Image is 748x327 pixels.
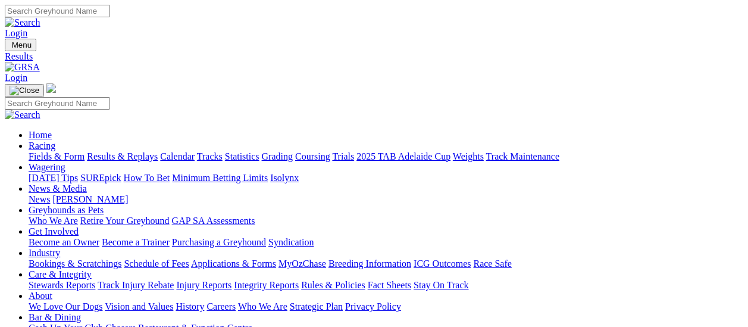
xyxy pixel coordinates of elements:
[102,237,170,247] a: Become a Trainer
[225,151,259,161] a: Statistics
[124,259,189,269] a: Schedule of Fees
[29,173,743,183] div: Wagering
[5,62,40,73] img: GRSA
[176,280,231,290] a: Injury Reports
[191,259,276,269] a: Applications & Forms
[80,216,170,226] a: Retire Your Greyhound
[453,151,484,161] a: Weights
[29,194,743,205] div: News & Media
[29,216,78,226] a: Who We Are
[262,151,293,161] a: Grading
[206,301,236,312] a: Careers
[29,301,102,312] a: We Love Our Dogs
[29,280,95,290] a: Stewards Reports
[172,237,266,247] a: Purchasing a Greyhound
[29,151,743,162] div: Racing
[301,280,365,290] a: Rules & Policies
[29,162,65,172] a: Wagering
[80,173,121,183] a: SUREpick
[278,259,326,269] a: MyOzChase
[5,51,743,62] a: Results
[29,259,743,269] div: Industry
[29,205,104,215] a: Greyhounds as Pets
[238,301,287,312] a: Who We Are
[52,194,128,204] a: [PERSON_NAME]
[29,194,50,204] a: News
[176,301,204,312] a: History
[332,151,354,161] a: Trials
[29,226,79,236] a: Get Involved
[29,151,84,161] a: Fields & Form
[29,269,92,279] a: Care & Integrity
[473,259,511,269] a: Race Safe
[10,86,39,95] img: Close
[5,73,27,83] a: Login
[29,301,743,312] div: About
[105,301,173,312] a: Vision and Values
[29,173,78,183] a: [DATE] Tips
[29,130,52,140] a: Home
[368,280,411,290] a: Fact Sheets
[5,17,40,28] img: Search
[29,280,743,291] div: Care & Integrity
[29,291,52,301] a: About
[5,84,44,97] button: Toggle navigation
[98,280,174,290] a: Track Injury Rebate
[197,151,223,161] a: Tracks
[268,237,314,247] a: Syndication
[172,173,268,183] a: Minimum Betting Limits
[234,280,299,290] a: Integrity Reports
[345,301,401,312] a: Privacy Policy
[295,151,330,161] a: Coursing
[328,259,411,269] a: Breeding Information
[5,5,110,17] input: Search
[5,28,27,38] a: Login
[270,173,299,183] a: Isolynx
[124,173,170,183] a: How To Bet
[46,83,56,93] img: logo-grsa-white.png
[356,151,450,161] a: 2025 TAB Adelaide Cup
[414,259,471,269] a: ICG Outcomes
[290,301,343,312] a: Strategic Plan
[29,259,121,269] a: Bookings & Scratchings
[160,151,195,161] a: Calendar
[29,248,60,258] a: Industry
[29,237,743,248] div: Get Involved
[5,39,36,51] button: Toggle navigation
[29,216,743,226] div: Greyhounds as Pets
[486,151,559,161] a: Track Maintenance
[29,237,99,247] a: Become an Owner
[29,141,55,151] a: Racing
[5,97,110,110] input: Search
[87,151,158,161] a: Results & Replays
[5,110,40,120] img: Search
[172,216,255,226] a: GAP SA Assessments
[29,312,81,322] a: Bar & Dining
[414,280,468,290] a: Stay On Track
[29,183,87,194] a: News & Media
[12,41,32,49] span: Menu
